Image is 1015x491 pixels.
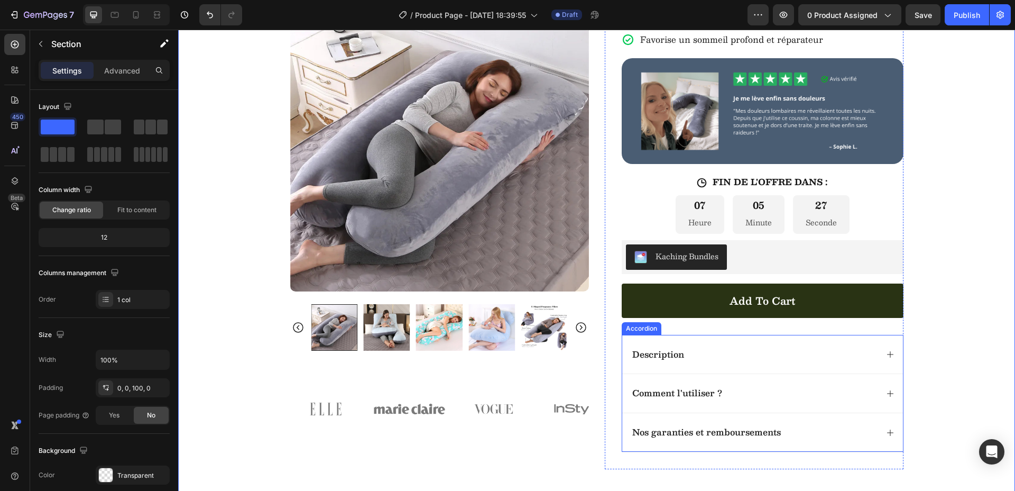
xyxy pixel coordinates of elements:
div: Kaching Bundles [477,221,540,232]
input: Auto [96,350,169,369]
div: Page padding [39,411,90,420]
p: 7 [69,8,74,21]
span: No [147,411,155,420]
p: Minute [567,186,594,199]
div: Layout [39,100,74,114]
div: Columns management [39,266,121,280]
div: 1 col [117,295,167,305]
div: 450 [10,113,25,121]
p: Advanced [104,65,140,76]
span: Change ratio [52,205,91,215]
div: Padding [39,383,63,393]
div: 12 [41,230,168,245]
img: gempages_577611280811033104-3e047e15-ba02-48be-84d3-82285f4d0fc4.png [444,29,725,134]
img: KachingBundles.png [456,221,469,234]
button: Kaching Bundles [448,215,549,240]
span: Fit to content [117,205,156,215]
iframe: Design area [178,30,1015,491]
div: 07 [510,170,533,182]
div: Accordion [446,294,481,304]
p: Settings [52,65,82,76]
button: 7 [4,4,79,25]
span: Save [915,11,932,20]
span: 0 product assigned [807,10,878,21]
button: Carousel Next Arrow [396,292,409,304]
span: / [410,10,413,21]
div: Publish [954,10,980,21]
p: Seconde [628,186,659,199]
div: Column width [39,183,95,197]
span: Draft [562,10,578,20]
span: Product Page - [DATE] 18:39:55 [415,10,526,21]
img: gempages_577611280811033104-6f152665-204f-42da-947a-a28509c82982.png [364,363,435,395]
button: Publish [945,4,989,25]
button: Save [906,4,940,25]
div: Undo/Redo [199,4,242,25]
div: 05 [567,170,594,182]
p: Description [454,320,506,331]
div: Color [39,470,55,480]
img: gempages_577611280811033104-8c2f24c9-6a3e-4717-bf7d-e5283d196003.png [112,363,183,395]
div: 27 [628,170,659,182]
div: Background [39,444,90,458]
img: gempages_577611280811033104-30ecea03-bd1f-4222-af0e-87761c09e875.png [280,363,351,395]
div: Width [39,355,56,365]
p: Favorise un sommeil profond et réparateur [462,4,646,16]
p: Section [51,38,138,50]
strong: FIN DE L'OFFRE DANS : [534,145,649,159]
div: Transparent [117,471,167,480]
p: Comment l'utiliser ? [454,358,544,369]
button: 0 product assigned [798,4,901,25]
div: Beta [8,194,25,202]
div: 0, 0, 100, 0 [117,384,167,393]
span: Yes [109,411,119,420]
p: Heure [510,186,533,199]
div: Add to cart [551,265,617,278]
p: Nos garanties et remboursements [454,397,603,408]
button: Add to cart [444,254,725,288]
div: Order [39,295,56,304]
div: Size [39,328,67,342]
img: gempages_577611280811033104-686aac7e-d4c1-458a-8f6c-574f6b0907d0.png [196,363,267,395]
div: Open Intercom Messenger [979,439,1004,465]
